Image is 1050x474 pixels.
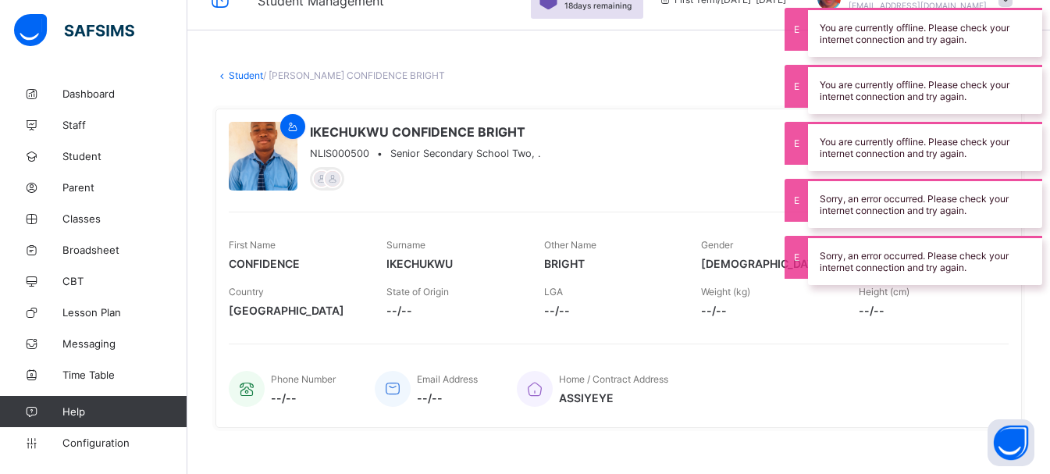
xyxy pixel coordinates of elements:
button: Open asap [988,419,1034,466]
span: Home / Contract Address [559,373,668,385]
span: --/-- [271,391,336,405]
div: Sorry, an error occurred. Please check your internet connection and try again. [808,179,1042,228]
span: BRIGHT [544,257,678,270]
span: / [PERSON_NAME] CONFIDENCE BRIGHT [263,69,445,81]
div: You are currently offline. Please check your internet connection and try again. [808,8,1042,57]
span: --/-- [701,304,835,317]
span: State of Origin [386,286,449,298]
span: Senior Secondary School Two, . [390,148,541,159]
span: Time Table [62,369,187,381]
span: ASSIYEYE [559,391,668,405]
span: --/-- [417,391,478,405]
span: Country [229,286,264,298]
a: Student [229,69,263,81]
div: Sorry, an error occurred. Please check your internet connection and try again. [808,236,1042,285]
span: LGA [544,286,563,298]
span: Messaging [62,337,187,350]
span: NLIS000500 [310,148,369,159]
span: IKECHUKWU CONFIDENCE BRIGHT [310,124,541,140]
span: Lesson Plan [62,306,187,319]
span: Classes [62,212,187,225]
img: safsims [14,14,134,47]
span: Dashboard [62,87,187,100]
div: You are currently offline. Please check your internet connection and try again. [808,65,1042,114]
span: CONFIDENCE [229,257,363,270]
span: Surname [386,239,425,251]
span: Other Name [544,239,596,251]
span: 18 days remaining [564,1,632,10]
span: Phone Number [271,373,336,385]
span: First Name [229,239,276,251]
span: [GEOGRAPHIC_DATA] [229,304,363,317]
span: --/-- [386,304,521,317]
span: Student [62,150,187,162]
span: --/-- [859,304,993,317]
span: Gender [701,239,733,251]
span: [DEMOGRAPHIC_DATA] [701,257,835,270]
span: Parent [62,181,187,194]
span: Help [62,405,187,418]
div: • [310,148,541,159]
span: Email Address [417,373,478,385]
span: CBT [62,275,187,287]
span: IKECHUKWU [386,257,521,270]
span: Staff [62,119,187,131]
span: --/-- [544,304,678,317]
span: Weight (kg) [701,286,750,298]
span: Broadsheet [62,244,187,256]
span: Configuration [62,437,187,449]
div: You are currently offline. Please check your internet connection and try again. [808,122,1042,171]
